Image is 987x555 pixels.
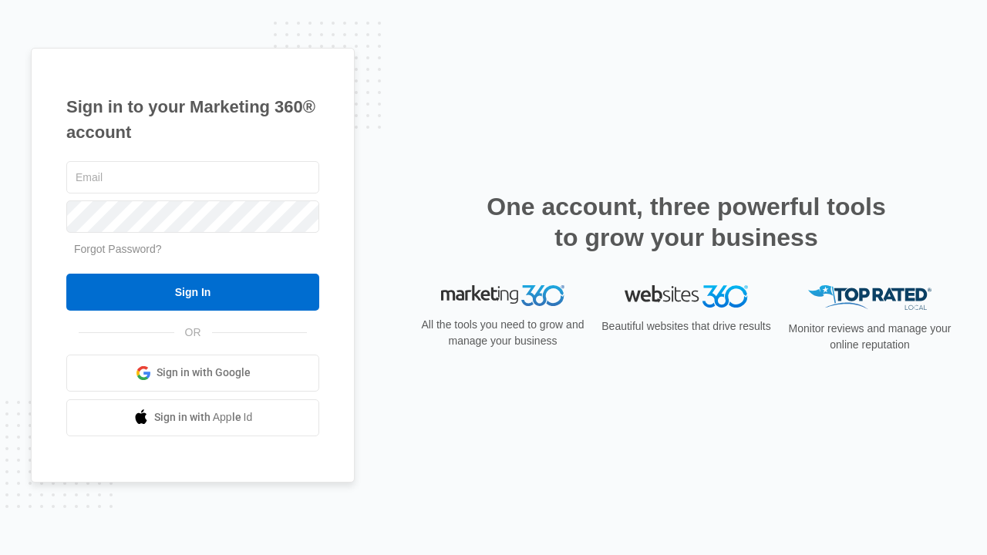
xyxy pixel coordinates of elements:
[482,191,891,253] h2: One account, three powerful tools to grow your business
[625,285,748,308] img: Websites 360
[66,274,319,311] input: Sign In
[174,325,212,341] span: OR
[600,318,773,335] p: Beautiful websites that drive results
[808,285,931,311] img: Top Rated Local
[74,243,162,255] a: Forgot Password?
[783,321,956,353] p: Monitor reviews and manage your online reputation
[157,365,251,381] span: Sign in with Google
[66,355,319,392] a: Sign in with Google
[66,161,319,193] input: Email
[154,409,253,425] span: Sign in with Apple Id
[66,94,319,145] h1: Sign in to your Marketing 360® account
[416,317,589,349] p: All the tools you need to grow and manage your business
[66,399,319,436] a: Sign in with Apple Id
[441,285,564,307] img: Marketing 360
